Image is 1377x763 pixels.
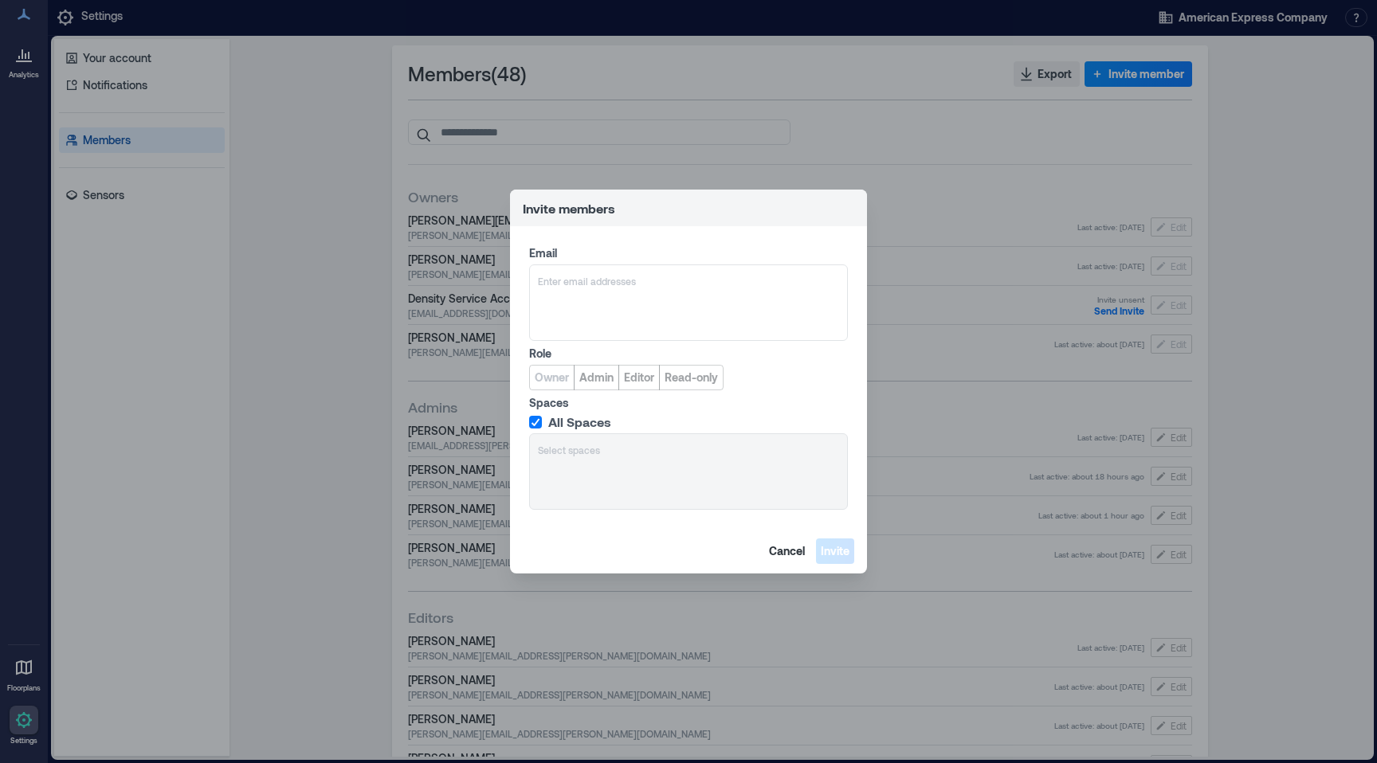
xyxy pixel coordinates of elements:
[574,365,619,390] button: Admin
[769,543,805,559] span: Cancel
[816,538,854,564] button: Invite
[529,365,575,390] button: Owner
[529,245,845,261] label: Email
[548,414,611,430] span: All Spaces
[535,370,569,385] span: Owner
[665,370,718,385] span: Read-only
[579,370,614,385] span: Admin
[659,365,724,390] button: Read-only
[821,543,849,559] span: Invite
[764,538,810,564] button: Cancel
[510,190,867,226] header: Invite members
[529,346,845,362] label: Role
[618,365,660,390] button: Editor
[624,370,654,385] span: Editor
[529,395,845,411] label: Spaces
